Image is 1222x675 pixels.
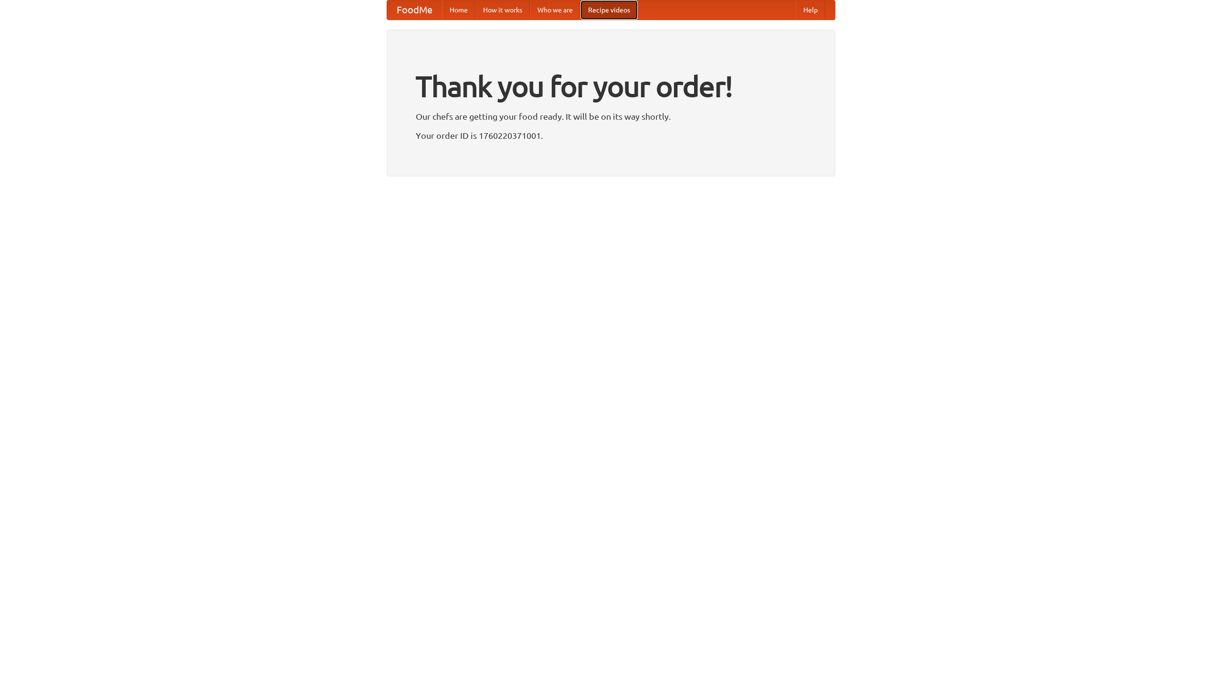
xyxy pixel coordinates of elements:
h1: Thank you for your order! [416,63,806,109]
a: Who we are [530,0,580,20]
a: Recipe videos [580,0,638,20]
p: Our chefs are getting your food ready. It will be on its way shortly. [416,109,806,124]
a: Help [796,0,825,20]
a: How it works [475,0,530,20]
p: Your order ID is 1760220371001. [416,128,806,143]
a: Home [442,0,475,20]
a: FoodMe [387,0,442,20]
